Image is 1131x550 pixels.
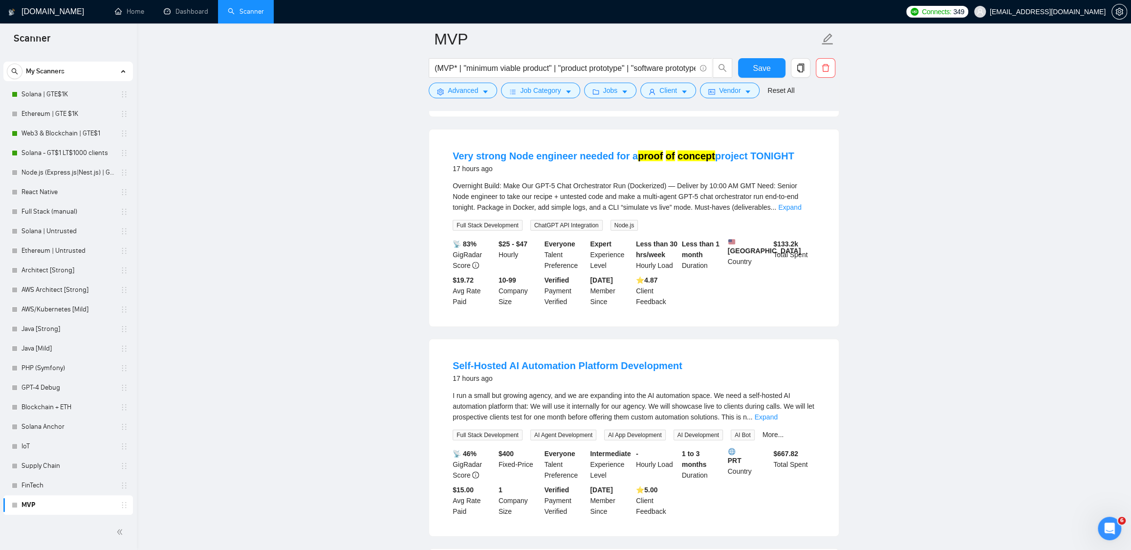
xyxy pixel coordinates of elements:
[674,430,723,440] span: AI Development
[453,390,815,422] div: I run a small but growing agency, and we are expanding into the AI automation space. We need a se...
[588,484,634,517] div: Member Since
[773,450,798,458] b: $ 667.82
[497,448,543,481] div: Fixed-Price
[22,339,114,358] a: Java [Mild]
[22,221,114,241] a: Solana | Untrusted
[682,450,707,468] b: 1 to 3 months
[120,130,128,137] span: holder
[636,240,677,259] b: Less than 30 hrs/week
[228,7,264,16] a: searchScanner
[22,241,114,261] a: Ethereum | Untrusted
[453,182,798,211] span: Overnight Build: Make Our GPT-5 Chat Orchestrator Run (Dockerized) — Deliver by 10:00 AM GMT Need...
[115,7,144,16] a: homeHome
[8,4,15,20] img: logo
[621,88,628,95] span: caret-down
[453,220,522,231] span: Full Stack Development
[543,239,588,271] div: Talent Preference
[22,85,114,104] a: Solana | GTE$1K
[429,83,497,98] button: settingAdvancedcaret-down
[530,430,596,440] span: AI Agent Development
[754,413,777,421] a: Expand
[634,448,680,481] div: Hourly Load
[640,83,696,98] button: userClientcaret-down
[816,64,835,72] span: delete
[120,442,128,450] span: holder
[7,64,22,79] button: search
[682,240,719,259] b: Less than 1 month
[636,450,638,458] b: -
[634,239,680,271] div: Hourly Load
[120,501,128,509] span: holder
[120,482,128,489] span: holder
[590,240,611,248] b: Expert
[116,527,126,537] span: double-left
[816,58,835,78] button: delete
[6,31,58,52] span: Scanner
[22,397,114,417] a: Blockchain + ETH
[451,239,497,271] div: GigRadar Score
[453,373,682,384] div: 17 hours ago
[636,486,657,494] b: ⭐️ 5.00
[472,262,479,269] span: info-circle
[634,275,680,307] div: Client Feedback
[677,151,715,161] mark: concept
[791,58,810,78] button: copy
[977,8,983,15] span: user
[700,65,706,71] span: info-circle
[451,448,497,481] div: GigRadar Score
[543,448,588,481] div: Talent Preference
[728,448,735,455] img: 🌐
[22,358,114,378] a: PHP (Symfony)
[649,88,655,95] span: user
[747,413,753,421] span: ...
[22,104,114,124] a: Ethereum | GTE $1K
[120,247,128,255] span: holder
[588,239,634,271] div: Experience Level
[22,300,114,319] a: AWS/Kubernetes [Mild]
[453,276,474,284] b: $19.72
[482,88,489,95] span: caret-down
[778,203,801,211] a: Expand
[719,85,740,96] span: Vendor
[453,450,477,458] b: 📡 46%
[713,64,732,72] span: search
[744,88,751,95] span: caret-down
[453,163,794,175] div: 17 hours ago
[726,239,772,271] div: Country
[610,220,638,231] span: Node.js
[22,319,114,339] a: Java [Strong]
[453,240,477,248] b: 📡 83%
[120,266,128,274] span: holder
[700,83,760,98] button: idcardVendorcaret-down
[509,88,516,95] span: bars
[453,360,682,371] a: Self-Hosted AI Automation Platform Development
[520,85,561,96] span: Job Category
[738,58,785,78] button: Save
[728,239,801,255] b: [GEOGRAPHIC_DATA]
[120,169,128,176] span: holder
[120,462,128,470] span: holder
[666,151,675,161] mark: of
[120,403,128,411] span: holder
[501,83,580,98] button: barsJob Categorycaret-down
[120,227,128,235] span: holder
[753,62,770,74] span: Save
[1118,517,1126,525] span: 6
[636,276,657,284] b: ⭐️ 4.87
[922,6,951,17] span: Connects:
[3,62,133,515] li: My Scanners
[120,364,128,372] span: holder
[638,151,663,161] mark: proof
[120,384,128,392] span: holder
[771,239,817,271] div: Total Spent
[821,33,834,45] span: edit
[472,472,479,479] span: info-circle
[453,430,522,440] span: Full Stack Development
[499,240,527,248] b: $25 - $47
[499,276,516,284] b: 10-99
[680,239,726,271] div: Duration
[451,275,497,307] div: Avg Rate Paid
[120,325,128,333] span: holder
[497,484,543,517] div: Company Size
[588,448,634,481] div: Experience Level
